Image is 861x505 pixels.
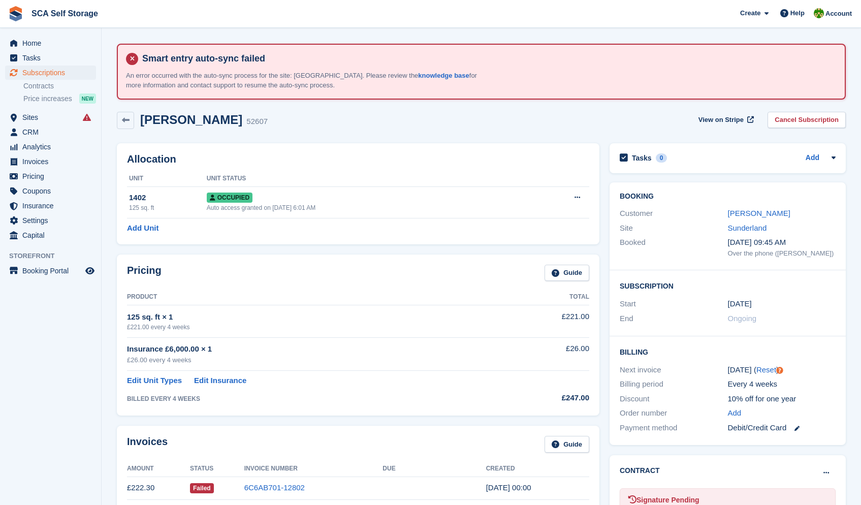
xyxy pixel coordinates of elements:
h2: Subscription [620,280,836,291]
h2: Contract [620,465,660,476]
a: menu [5,199,96,213]
a: menu [5,51,96,65]
span: View on Stripe [698,115,744,125]
td: £26.00 [503,337,589,370]
th: Unit [127,171,207,187]
a: menu [5,110,96,124]
span: Price increases [23,94,72,104]
div: Site [620,223,728,234]
span: Failed [190,483,214,493]
a: Contracts [23,81,96,91]
h2: Allocation [127,153,589,165]
span: Account [825,9,852,19]
h2: Tasks [632,153,652,163]
span: Create [740,8,760,18]
h2: Pricing [127,265,162,281]
span: Coupons [22,184,83,198]
th: Unit Status [207,171,527,187]
span: Settings [22,213,83,228]
div: Billing period [620,378,728,390]
a: 6C6AB701-12802 [244,483,305,492]
div: Order number [620,407,728,419]
h4: Smart entry auto-sync failed [138,53,837,65]
td: £221.00 [503,305,589,337]
div: Next invoice [620,364,728,376]
span: Home [22,36,83,50]
div: Every 4 weeks [728,378,836,390]
a: Guide [545,436,589,453]
td: £222.30 [127,477,190,499]
a: Sunderland [728,224,767,232]
a: menu [5,169,96,183]
a: Cancel Subscription [768,112,846,129]
h2: Billing [620,346,836,357]
div: BILLED EVERY 4 WEEKS [127,394,503,403]
th: Total [503,289,589,305]
div: 10% off for one year [728,393,836,405]
span: Invoices [22,154,83,169]
a: Edit Unit Types [127,375,182,387]
span: Occupied [207,193,252,203]
span: Pricing [22,169,83,183]
a: menu [5,184,96,198]
div: £221.00 every 4 weeks [127,323,503,332]
a: View on Stripe [694,112,756,129]
time: 2025-09-03 23:00:05 UTC [486,483,531,492]
div: Over the phone ([PERSON_NAME]) [728,248,836,259]
a: Add [728,407,742,419]
div: Debit/Credit Card [728,422,836,434]
a: Add Unit [127,223,158,234]
span: Sites [22,110,83,124]
div: NEW [79,93,96,104]
span: Tasks [22,51,83,65]
a: Preview store [84,265,96,277]
div: 0 [656,153,667,163]
div: £26.00 every 4 weeks [127,355,503,365]
span: Storefront [9,251,101,261]
div: Tooltip anchor [775,366,784,375]
span: Capital [22,228,83,242]
img: Sam Chapman [814,8,824,18]
div: End [620,313,728,325]
span: Subscriptions [22,66,83,80]
th: Created [486,461,589,477]
a: menu [5,228,96,242]
div: Start [620,298,728,310]
div: 1402 [129,192,207,204]
span: Insurance [22,199,83,213]
div: £247.00 [503,392,589,404]
a: Add [806,152,819,164]
a: menu [5,213,96,228]
span: Help [790,8,805,18]
time: 2024-10-02 23:00:00 UTC [728,298,752,310]
a: Guide [545,265,589,281]
span: CRM [22,125,83,139]
th: Amount [127,461,190,477]
div: Payment method [620,422,728,434]
a: Price increases NEW [23,93,96,104]
a: menu [5,140,96,154]
th: Status [190,461,244,477]
a: knowledge base [418,72,469,79]
h2: [PERSON_NAME] [140,113,242,127]
i: Smart entry sync failures have occurred [83,113,91,121]
img: stora-icon-8386f47178a22dfd0bd8f6a31ec36ba5ce8667c1dd55bd0f319d3a0aa187defe.svg [8,6,23,21]
a: SCA Self Storage [27,5,102,22]
div: 52607 [246,116,268,128]
th: Due [382,461,486,477]
a: [PERSON_NAME] [728,209,790,217]
a: Reset [756,365,776,374]
div: [DATE] 09:45 AM [728,237,836,248]
div: 125 sq. ft × 1 [127,311,503,323]
div: Auto access granted on [DATE] 6:01 AM [207,203,527,212]
div: 125 sq. ft [129,203,207,212]
a: menu [5,36,96,50]
div: Discount [620,393,728,405]
span: Booking Portal [22,264,83,278]
a: menu [5,125,96,139]
h2: Booking [620,193,836,201]
a: menu [5,154,96,169]
th: Invoice Number [244,461,383,477]
p: An error occurred with the auto-sync process for the site: [GEOGRAPHIC_DATA]. Please review the f... [126,71,482,90]
span: Ongoing [728,314,757,323]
